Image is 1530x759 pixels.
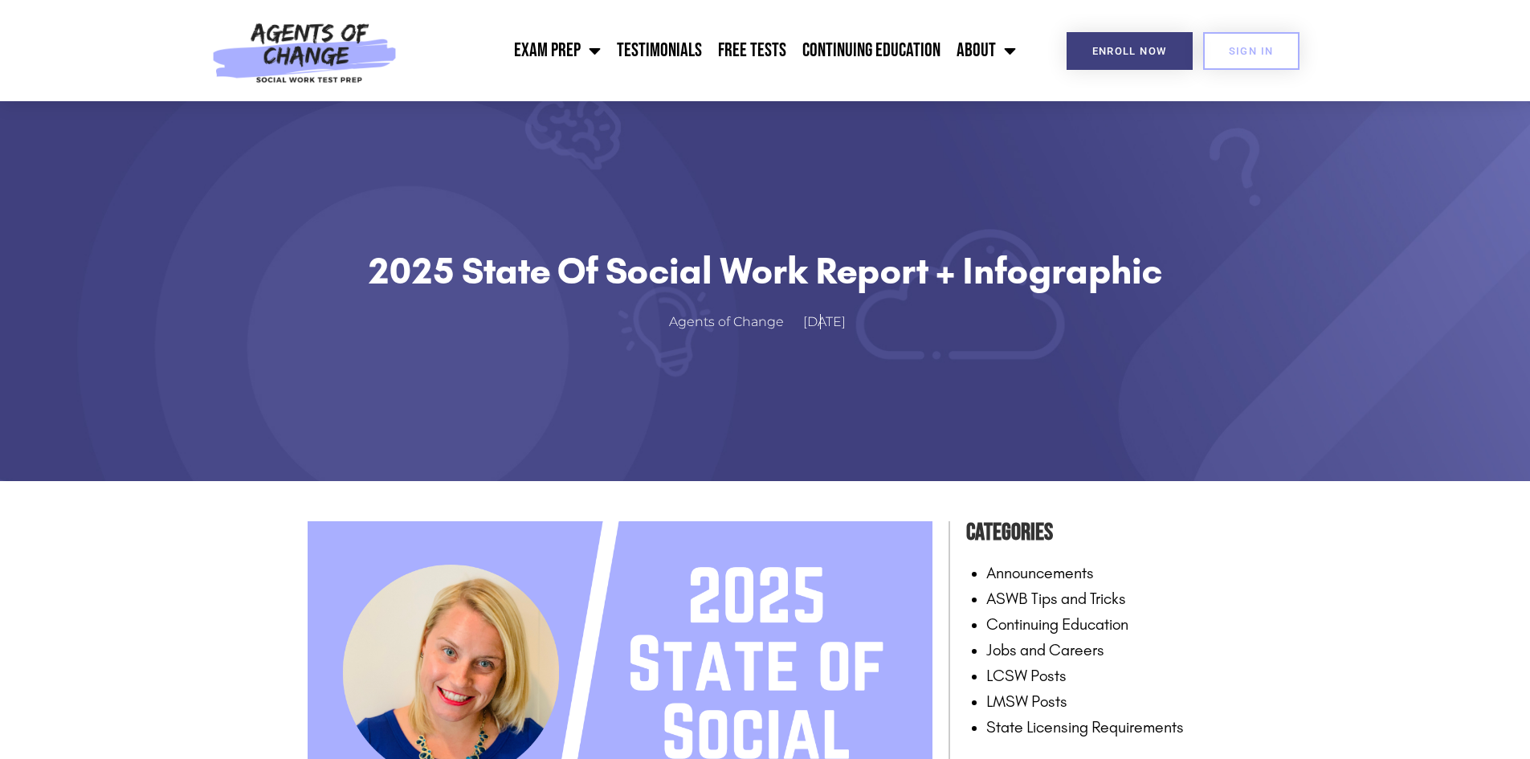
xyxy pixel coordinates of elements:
[986,717,1184,737] a: State Licensing Requirements
[1203,32,1299,70] a: SIGN IN
[710,31,794,71] a: Free Tests
[986,666,1067,685] a: LCSW Posts
[1229,46,1274,56] span: SIGN IN
[669,311,784,334] span: Agents of Change
[803,314,846,329] time: [DATE]
[949,31,1024,71] a: About
[1067,32,1193,70] a: Enroll Now
[986,692,1067,711] a: LMSW Posts
[348,248,1183,293] h1: 2025 State of Social Work Report + Infographic
[986,563,1094,582] a: Announcements
[986,614,1128,634] a: Continuing Education
[1092,46,1167,56] span: Enroll Now
[669,311,800,334] a: Agents of Change
[986,640,1104,659] a: Jobs and Careers
[803,311,862,334] a: [DATE]
[966,513,1223,552] h4: Categories
[406,31,1024,71] nav: Menu
[506,31,609,71] a: Exam Prep
[794,31,949,71] a: Continuing Education
[609,31,710,71] a: Testimonials
[986,589,1126,608] a: ASWB Tips and Tricks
